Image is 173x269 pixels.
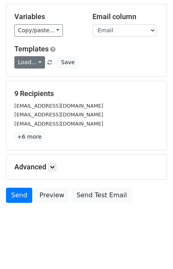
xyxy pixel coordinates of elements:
[14,89,159,98] h5: 9 Recipients
[71,188,132,203] a: Send Test Email
[6,188,32,203] a: Send
[14,103,103,109] small: [EMAIL_ADDRESS][DOMAIN_NAME]
[34,188,69,203] a: Preview
[14,163,159,171] h5: Advanced
[92,12,159,21] h5: Email column
[14,121,103,127] small: [EMAIL_ADDRESS][DOMAIN_NAME]
[57,56,78,69] button: Save
[14,112,103,118] small: [EMAIL_ADDRESS][DOMAIN_NAME]
[14,132,44,142] a: +6 more
[14,24,63,37] a: Copy/paste...
[14,12,81,21] h5: Variables
[133,231,173,269] iframe: Chat Widget
[14,45,49,53] a: Templates
[14,56,45,69] a: Load...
